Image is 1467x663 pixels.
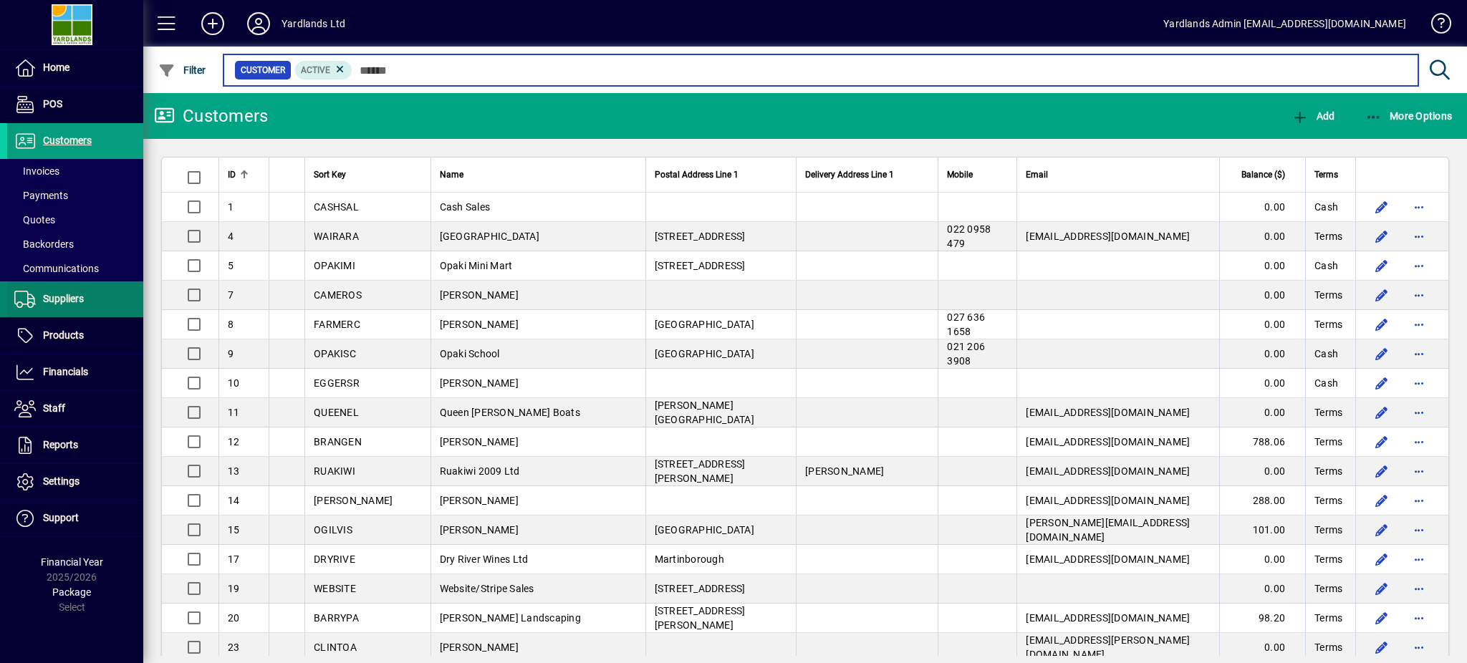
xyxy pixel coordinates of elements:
span: Add [1292,110,1334,122]
td: 0.00 [1219,633,1305,662]
button: Edit [1370,284,1393,306]
button: More options [1408,430,1430,453]
button: Edit [1370,636,1393,659]
span: [EMAIL_ADDRESS][PERSON_NAME][DOMAIN_NAME] [1026,634,1190,660]
div: Customers [154,105,268,127]
button: Edit [1370,372,1393,395]
a: Knowledge Base [1420,3,1449,49]
a: Reports [7,427,143,463]
span: [STREET_ADDRESS] [655,260,746,271]
span: [GEOGRAPHIC_DATA] [655,524,754,536]
td: 288.00 [1219,486,1305,516]
span: [STREET_ADDRESS][PERSON_NAME] [655,458,746,484]
span: Terms [1314,229,1342,243]
span: 15 [228,524,240,536]
span: [EMAIL_ADDRESS][DOMAIN_NAME] [1026,436,1190,447]
a: Backorders [7,232,143,256]
span: [PERSON_NAME] [440,495,519,506]
button: More options [1408,518,1430,541]
span: Mobile [947,167,973,183]
span: WEBSITE [314,583,356,594]
span: Terms [1314,435,1342,449]
span: Support [43,512,79,523]
button: Edit [1370,518,1393,541]
button: Add [190,11,236,37]
span: CAMEROS [314,289,362,301]
div: Balance ($) [1228,167,1298,183]
span: 23 [228,642,240,653]
button: More options [1408,606,1430,629]
span: [GEOGRAPHIC_DATA] [440,231,539,242]
span: [EMAIL_ADDRESS][DOMAIN_NAME] [1026,407,1190,418]
span: [EMAIL_ADDRESS][DOMAIN_NAME] [1026,231,1190,242]
button: More options [1408,577,1430,600]
span: [PERSON_NAME] [805,465,884,477]
span: ID [228,167,236,183]
span: 5 [228,260,234,271]
span: Terms [1314,523,1342,537]
button: Add [1288,103,1338,129]
span: CASHSAL [314,201,359,213]
a: Products [7,318,143,354]
span: Terms [1314,317,1342,331]
button: Edit [1370,401,1393,424]
span: 19 [228,583,240,594]
span: Postal Address Line 1 [655,167,739,183]
span: Financials [43,366,88,377]
button: More options [1408,636,1430,659]
span: 027 636 1658 [947,311,985,337]
td: 0.00 [1219,457,1305,486]
button: Edit [1370,430,1393,453]
span: 022 0958 479 [947,223,991,249]
td: 0.00 [1219,545,1305,574]
button: More options [1408,460,1430,483]
span: Ruakiwi 2009 Ltd [440,465,520,477]
span: Cash [1314,258,1338,273]
button: More Options [1362,103,1456,129]
td: 788.06 [1219,427,1305,457]
span: Settings [43,475,80,487]
span: Cash Sales [440,201,491,213]
button: More options [1408,342,1430,365]
span: 1 [228,201,234,213]
td: 0.00 [1219,281,1305,310]
span: EGGERSR [314,377,360,389]
button: More options [1408,284,1430,306]
span: Backorders [14,238,74,250]
span: [PERSON_NAME] [440,642,519,653]
span: Opaki Mini Mart [440,260,513,271]
button: More options [1408,401,1430,424]
span: [EMAIL_ADDRESS][DOMAIN_NAME] [1026,612,1190,624]
span: Website/Stripe Sales [440,583,534,594]
span: FARMERC [314,319,360,330]
a: Communications [7,256,143,281]
span: Package [52,586,91,598]
a: POS [7,87,143,122]
td: 0.00 [1219,339,1305,369]
span: Terms [1314,464,1342,478]
span: Suppliers [43,293,84,304]
span: Invoices [14,165,59,177]
span: [PERSON_NAME] [440,377,519,389]
td: 0.00 [1219,369,1305,398]
span: QUEENEL [314,407,359,418]
a: Payments [7,183,143,208]
button: Edit [1370,489,1393,512]
span: Terms [1314,405,1342,420]
span: Delivery Address Line 1 [805,167,894,183]
button: Edit [1370,460,1393,483]
span: 13 [228,465,240,477]
span: Financial Year [41,556,103,568]
div: Name [440,167,637,183]
span: 12 [228,436,240,447]
span: [EMAIL_ADDRESS][DOMAIN_NAME] [1026,495,1190,506]
span: [EMAIL_ADDRESS][DOMAIN_NAME] [1026,465,1190,477]
td: 0.00 [1219,193,1305,222]
span: [PERSON_NAME] [440,289,519,301]
td: 98.20 [1219,604,1305,633]
div: Yardlands Ltd [282,12,345,35]
span: DRYRIVE [314,553,355,565]
span: [GEOGRAPHIC_DATA] [655,319,754,330]
span: 4 [228,231,234,242]
span: 20 [228,612,240,624]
